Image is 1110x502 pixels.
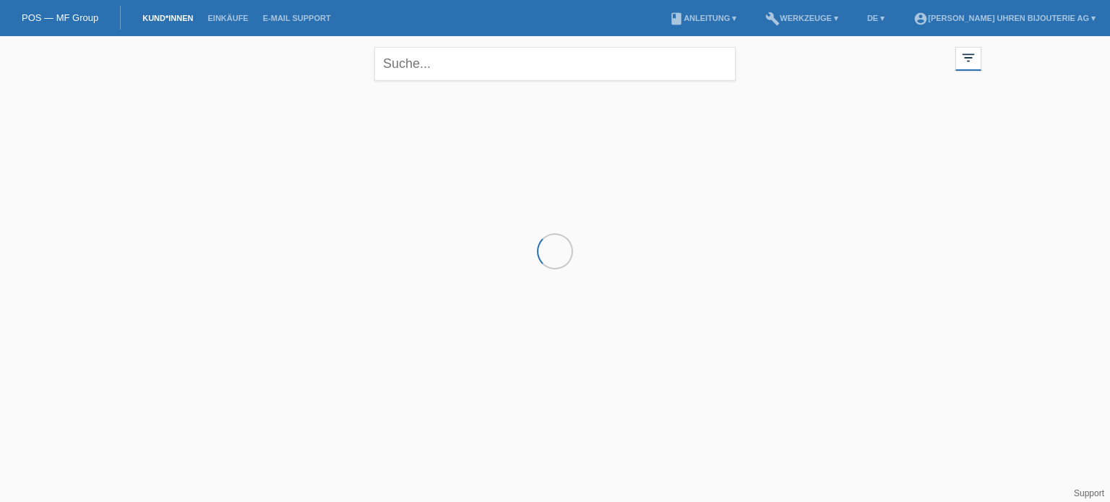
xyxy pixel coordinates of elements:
a: bookAnleitung ▾ [662,14,744,22]
a: Einkäufe [200,14,255,22]
i: book [669,12,684,26]
a: DE ▾ [860,14,892,22]
i: build [765,12,780,26]
a: Kund*innen [135,14,200,22]
a: buildWerkzeuge ▾ [758,14,846,22]
a: E-Mail Support [256,14,338,22]
a: account_circle[PERSON_NAME] Uhren Bijouterie AG ▾ [906,14,1103,22]
i: filter_list [960,50,976,66]
i: account_circle [913,12,928,26]
a: Support [1074,488,1104,498]
input: Suche... [374,47,736,81]
a: POS — MF Group [22,12,98,23]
